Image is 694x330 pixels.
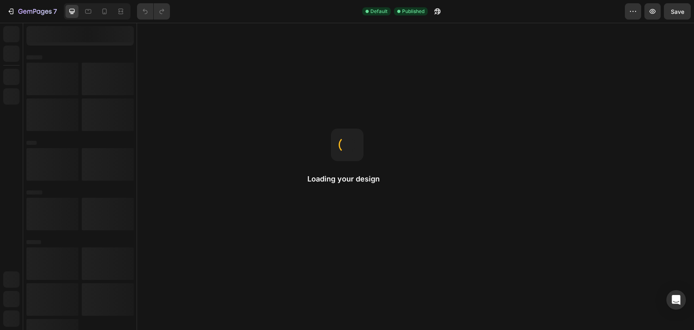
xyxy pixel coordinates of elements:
span: Default [370,8,387,15]
span: Save [671,8,684,15]
button: Save [664,3,691,20]
span: Published [402,8,424,15]
button: 7 [3,3,61,20]
div: Undo/Redo [137,3,170,20]
p: 7 [53,7,57,16]
h2: Loading your design [307,174,387,184]
div: Open Intercom Messenger [666,290,686,310]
